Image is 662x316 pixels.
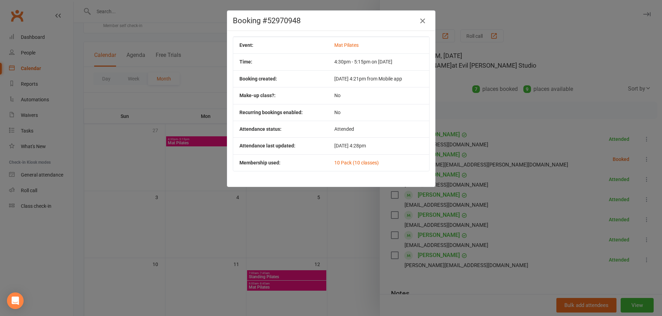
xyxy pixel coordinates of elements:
[239,93,276,98] b: Make-up class?:
[239,59,252,65] b: Time:
[328,87,429,104] td: No
[328,121,429,137] td: Attended
[417,15,428,26] button: Close
[7,292,24,309] div: Open Intercom Messenger
[239,42,253,48] b: Event:
[239,76,277,82] b: Booking created:
[328,70,429,87] td: [DATE] 4:21pm from Mobile app
[334,143,366,148] span: [DATE] 4:28pm
[233,16,430,25] h4: Booking #52970948
[334,160,379,165] a: 10 Pack (10 classes)
[334,42,359,48] a: Mat Pilates
[328,104,429,121] td: No
[239,110,303,115] b: Recurring bookings enabled:
[239,143,295,148] b: Attendance last updated:
[239,160,280,165] b: Membership used:
[328,53,429,70] td: 4:30pm - 5:15pm on [DATE]
[239,126,281,132] b: Attendance status:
